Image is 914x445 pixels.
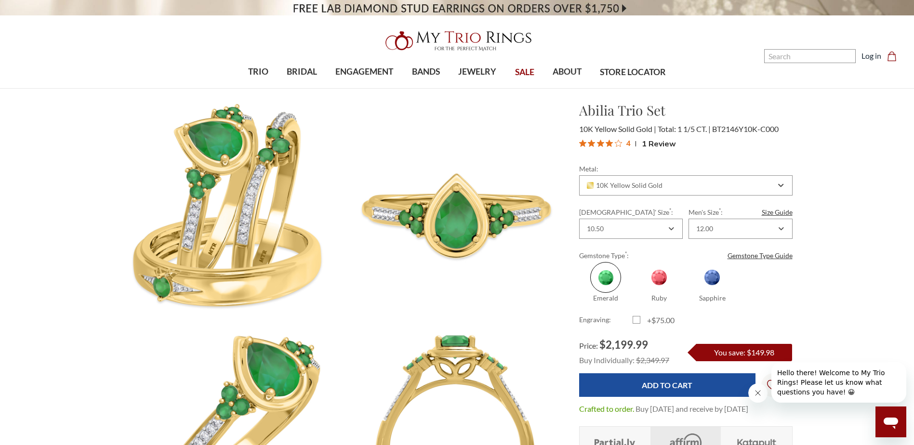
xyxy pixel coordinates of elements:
[473,88,482,89] button: submenu toggle
[689,219,792,239] div: Combobox
[699,294,726,302] span: Sapphire
[712,124,779,133] span: BT2146Y10K-C000
[122,101,343,321] img: Photo of Abilia 1 1/5 ct tw. Pear Solitaire Trio Set 10K Yellow Gold [BT2146Y-C000]
[636,355,669,365] span: $2,349.97
[626,137,631,149] span: 4
[326,56,402,88] a: ENGAGEMENT
[278,56,326,88] a: BRIDAL
[458,65,496,78] span: JEWELRY
[579,341,598,350] span: Price:
[587,225,604,233] div: 10.50
[449,56,505,88] a: JEWELRY
[642,136,676,151] span: 1 Review
[599,338,648,351] span: $2,199.99
[644,262,675,293] span: Ruby
[579,124,656,133] span: 10K Yellow Solid Gold
[421,88,431,89] button: submenu toggle
[579,373,755,397] input: Add to Cart
[579,314,633,326] label: Engraving:
[253,88,263,89] button: submenu toggle
[248,65,268,78] span: TRIO
[593,294,618,302] span: Emerald
[861,50,881,62] a: Log in
[579,219,683,239] div: Combobox
[887,52,897,61] svg: cart.cart_preview
[412,65,440,78] span: BANDS
[579,136,676,151] button: Rated 4 out of 5 stars from 1 reviews. Jump to reviews.
[579,100,793,120] h1: Abilia Trio Set
[579,175,793,196] div: Combobox
[875,406,906,437] iframe: Button to launch messaging window
[590,262,621,293] span: Emerald
[403,56,449,88] a: BANDS
[651,294,667,302] span: Ruby
[633,314,686,326] label: +$75.00
[689,207,792,217] label: Men's Size :
[771,362,906,403] iframe: Message from company
[239,56,278,88] a: TRIO
[287,65,317,78] span: BRIDAL
[380,26,534,56] img: My Trio Rings
[587,182,663,189] span: 10K Yellow Solid Gold
[600,66,666,79] span: STORE LOCATOR
[697,262,728,293] span: Sapphire
[297,88,307,89] button: submenu toggle
[265,26,649,56] a: My Trio Rings
[636,403,748,415] dd: Buy [DATE] and receive by [DATE]
[887,50,902,62] a: Cart with 0 items
[696,225,713,233] div: 12.00
[714,348,774,357] span: You save: $149.98
[728,250,793,261] a: Gemstone Type Guide
[343,101,563,321] img: Photo of Abilia 1 1/5 ct tw. Pear Solitaire Trio Set 10K Yellow Gold [BT2146YE-C000]
[553,65,582,78] span: ABOUT
[579,207,683,217] label: [DEMOGRAPHIC_DATA]' Size :
[505,57,543,88] a: SALE
[335,65,393,78] span: ENGAGEMENT
[515,66,534,79] span: SALE
[359,88,369,89] button: submenu toggle
[591,57,675,88] a: STORE LOCATOR
[562,88,572,89] button: submenu toggle
[579,355,635,365] span: Buy Individually:
[762,207,793,217] a: Size Guide
[764,49,856,63] input: Search and use arrows or TAB to navigate results
[579,403,634,415] dt: Crafted to order.
[579,164,793,174] label: Metal:
[543,56,591,88] a: ABOUT
[579,250,793,261] label: Gemstone Type :
[748,383,768,403] iframe: Close message
[658,124,711,133] span: Total: 1 1/5 CT.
